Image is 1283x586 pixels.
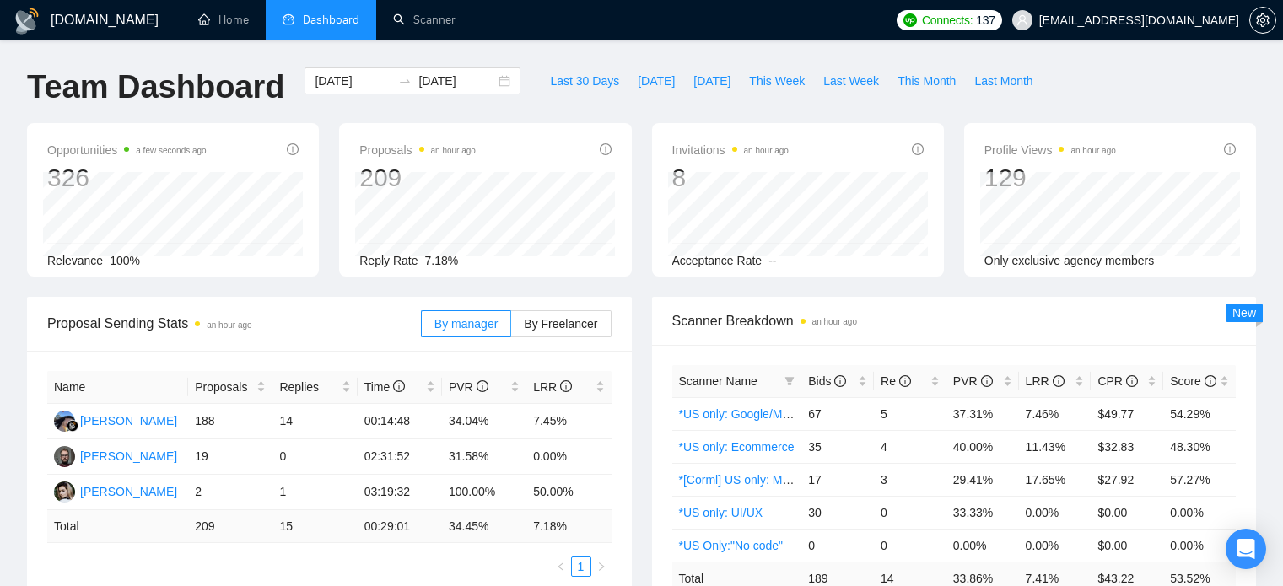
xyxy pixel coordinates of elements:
[823,72,879,90] span: Last Week
[442,510,526,543] td: 34.45 %
[287,143,299,155] span: info-circle
[672,310,1237,331] span: Scanner Breakdown
[359,140,476,160] span: Proposals
[556,562,566,572] span: left
[1016,14,1028,26] span: user
[888,67,965,94] button: This Month
[1091,430,1163,463] td: $32.83
[398,74,412,88] span: to
[1091,397,1163,430] td: $49.77
[524,317,597,331] span: By Freelancer
[801,397,874,430] td: 67
[749,72,805,90] span: This Week
[808,374,846,388] span: Bids
[283,13,294,25] span: dashboard
[812,317,857,326] time: an hour ago
[981,375,993,387] span: info-circle
[442,404,526,439] td: 34.04%
[1163,529,1236,562] td: 0.00%
[425,254,459,267] span: 7.18%
[684,67,740,94] button: [DATE]
[1163,430,1236,463] td: 48.30%
[272,404,357,439] td: 14
[359,162,476,194] div: 209
[431,146,476,155] time: an hour ago
[1163,397,1236,430] td: 54.29%
[110,254,140,267] span: 100%
[47,140,207,160] span: Opportunities
[946,529,1019,562] td: 0.00%
[13,8,40,35] img: logo
[628,67,684,94] button: [DATE]
[679,440,795,454] a: *US only: Ecommerce
[54,411,75,432] img: AA
[195,378,253,396] span: Proposals
[600,143,612,155] span: info-circle
[801,463,874,496] td: 17
[672,140,789,160] span: Invitations
[188,371,272,404] th: Proposals
[768,254,776,267] span: --
[801,430,874,463] td: 35
[358,510,442,543] td: 00:29:01
[874,463,946,496] td: 3
[47,254,103,267] span: Relevance
[874,430,946,463] td: 4
[903,13,917,27] img: upwork-logo.png
[358,475,442,510] td: 03:19:32
[272,371,357,404] th: Replies
[596,562,606,572] span: right
[272,439,357,475] td: 0
[560,380,572,392] span: info-circle
[591,556,612,577] button: right
[67,420,78,432] img: gigradar-bm.png
[315,72,391,90] input: Start date
[899,375,911,387] span: info-circle
[1053,375,1065,387] span: info-circle
[1126,375,1138,387] span: info-circle
[80,411,177,430] div: [PERSON_NAME]
[1097,374,1137,388] span: CPR
[364,380,405,394] span: Time
[679,506,763,519] a: *US only: UI/UX
[188,510,272,543] td: 209
[898,72,956,90] span: This Month
[801,496,874,529] td: 30
[571,556,591,577] li: 1
[953,374,993,388] span: PVR
[965,67,1042,94] button: Last Month
[984,140,1116,160] span: Profile Views
[272,475,357,510] td: 1
[984,254,1155,267] span: Only exclusive agency members
[442,439,526,475] td: 31.58%
[358,404,442,439] td: 00:14:48
[279,378,337,396] span: Replies
[54,449,177,462] a: DW[PERSON_NAME]
[834,375,846,387] span: info-circle
[54,446,75,467] img: DW
[47,313,421,334] span: Proposal Sending Stats
[922,11,973,30] span: Connects:
[1091,496,1163,529] td: $0.00
[188,404,272,439] td: 188
[418,72,495,90] input: End date
[198,13,249,27] a: homeHome
[54,413,177,427] a: AA[PERSON_NAME]
[1205,375,1216,387] span: info-circle
[974,72,1032,90] span: Last Month
[693,72,730,90] span: [DATE]
[976,11,995,30] span: 137
[1163,463,1236,496] td: 57.27%
[47,371,188,404] th: Name
[188,475,272,510] td: 2
[449,380,488,394] span: PVR
[526,475,611,510] td: 50.00%
[358,439,442,475] td: 02:31:52
[874,397,946,430] td: 5
[54,484,177,497] a: ZM[PERSON_NAME]
[946,496,1019,529] td: 33.33%
[541,67,628,94] button: Last 30 Days
[874,529,946,562] td: 0
[946,430,1019,463] td: 40.00%
[784,376,795,386] span: filter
